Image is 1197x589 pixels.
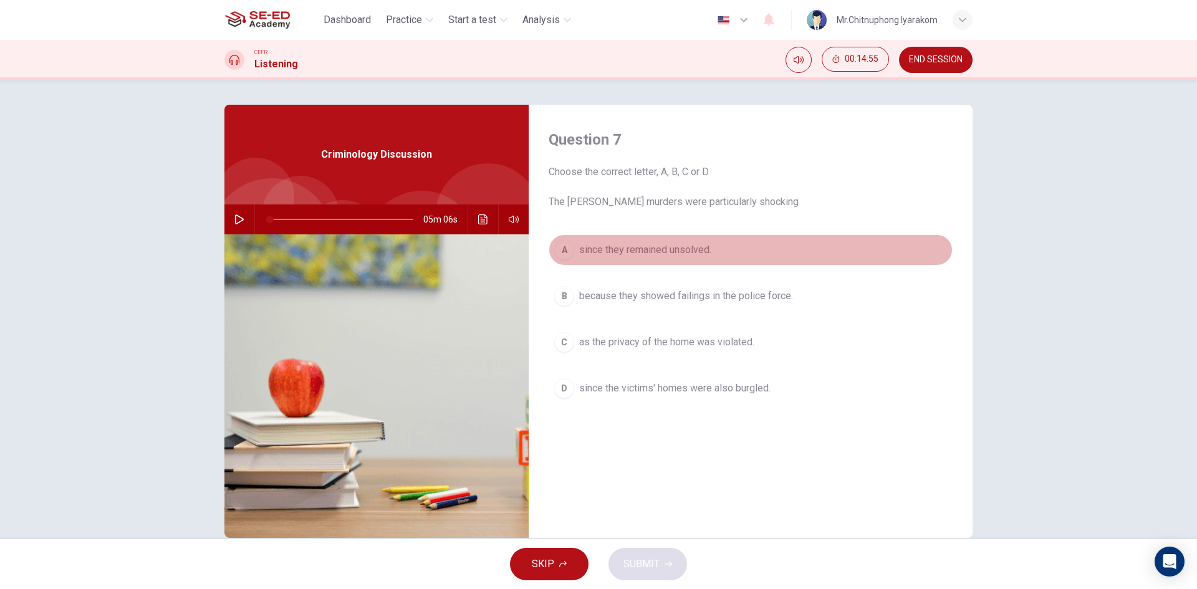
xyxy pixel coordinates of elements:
[549,130,953,150] h4: Question 7
[716,16,731,25] img: en
[321,147,432,162] span: Criminology Discussion
[554,286,574,306] div: B
[224,7,319,32] a: SE-ED Academy logo
[822,47,889,72] button: 00:14:55
[517,9,576,31] button: Analysis
[822,47,889,73] div: Hide
[899,47,973,73] button: END SESSION
[1155,547,1185,577] div: Open Intercom Messenger
[224,234,529,538] img: Criminology Discussion
[579,381,771,396] span: since the victims' homes were also burgled.
[448,12,496,27] span: Start a test
[579,242,711,257] span: since they remained unsolved.
[324,12,371,27] span: Dashboard
[254,57,298,72] h1: Listening
[554,378,574,398] div: D
[510,548,589,580] button: SKIP
[554,332,574,352] div: C
[473,204,493,234] button: Click to see the audio transcription
[579,335,754,350] span: as the privacy of the home was violated.
[381,9,438,31] button: Practice
[549,373,953,404] button: Dsince the victims' homes were also burgled.
[786,47,812,73] div: Mute
[554,240,574,260] div: A
[532,555,554,573] span: SKIP
[522,12,560,27] span: Analysis
[319,9,376,31] button: Dashboard
[837,12,938,27] div: Mr.Chitnuphong Iyarakom
[386,12,422,27] span: Practice
[909,55,963,65] span: END SESSION
[549,327,953,358] button: Cas the privacy of the home was violated.
[423,204,468,234] span: 05m 06s
[807,10,827,30] img: Profile picture
[254,48,267,57] span: CEFR
[549,165,953,209] span: Choose the correct letter, A, B, C or D The [PERSON_NAME] murders were particularly shocking
[224,7,290,32] img: SE-ED Academy logo
[845,54,878,64] span: 00:14:55
[549,280,953,312] button: Bbecause they showed failings in the police force.
[579,289,793,304] span: because they showed failings in the police force.
[443,9,512,31] button: Start a test
[549,234,953,266] button: Asince they remained unsolved.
